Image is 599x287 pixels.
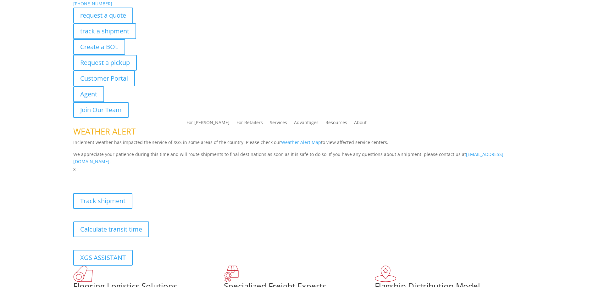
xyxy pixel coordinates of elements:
span: WEATHER ALERT [73,126,136,137]
a: About [354,120,367,127]
a: Customer Portal [73,71,135,86]
a: For [PERSON_NAME] [186,120,230,127]
a: Request a pickup [73,55,137,71]
a: Agent [73,86,104,102]
a: Create a BOL [73,39,125,55]
a: Services [270,120,287,127]
p: x [73,165,526,173]
a: Join Our Team [73,102,129,118]
a: Weather Alert Map [281,139,321,145]
a: Calculate transit time [73,221,149,237]
a: Resources [325,120,347,127]
a: Advantages [294,120,319,127]
img: xgs-icon-focused-on-flooring-red [224,266,239,282]
a: [PHONE_NUMBER] [73,1,112,7]
p: Inclement weather has impacted the service of XGS in some areas of the country. Please check our ... [73,139,526,151]
a: Track shipment [73,193,132,209]
a: For Retailers [236,120,263,127]
a: request a quote [73,8,133,23]
a: XGS ASSISTANT [73,250,133,266]
p: We appreciate your patience during this time and will route shipments to final destinations as so... [73,151,526,166]
img: xgs-icon-total-supply-chain-intelligence-red [73,266,93,282]
img: xgs-icon-flagship-distribution-model-red [375,266,397,282]
a: track a shipment [73,23,136,39]
b: Visibility, transparency, and control for your entire supply chain. [73,174,214,180]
